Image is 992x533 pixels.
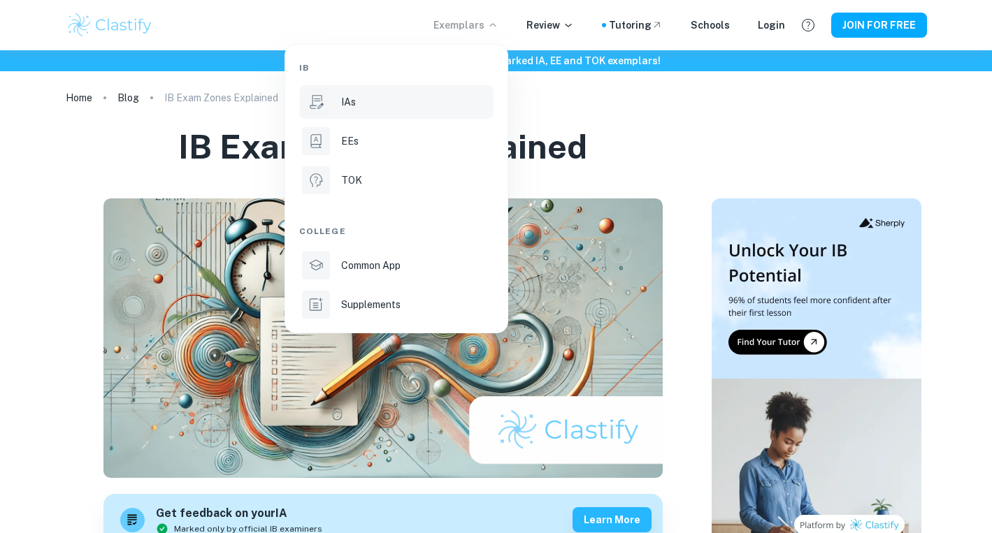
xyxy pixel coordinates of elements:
p: IAs [341,94,356,110]
a: Supplements [299,288,494,321]
a: EEs [299,124,494,158]
p: TOK [341,173,362,188]
p: EEs [341,133,359,149]
a: IAs [299,85,494,119]
a: Common App [299,249,494,282]
a: TOK [299,163,494,197]
p: Supplements [341,297,401,312]
span: College [299,225,346,238]
span: IB [299,61,309,74]
p: Common App [341,258,401,273]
